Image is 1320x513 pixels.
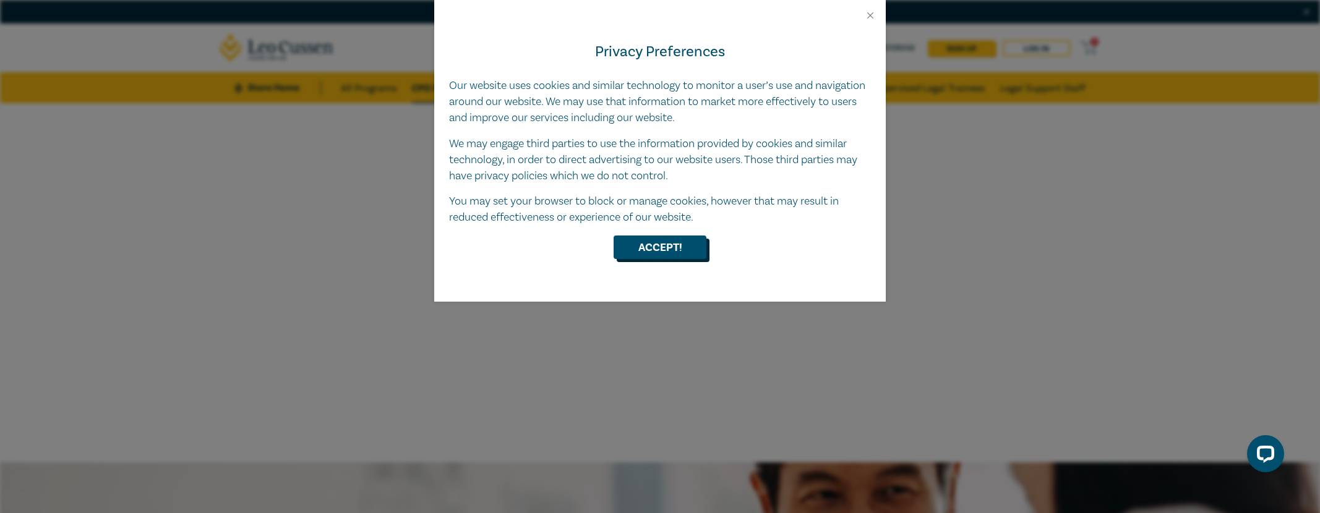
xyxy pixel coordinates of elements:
iframe: LiveChat chat widget [1237,430,1289,482]
p: You may set your browser to block or manage cookies, however that may result in reduced effective... [449,193,871,226]
button: Close [865,10,876,21]
p: We may engage third parties to use the information provided by cookies and similar technology, in... [449,136,871,184]
p: Our website uses cookies and similar technology to monitor a user’s use and navigation around our... [449,78,871,126]
h4: Privacy Preferences [449,41,871,63]
button: Accept! [614,235,706,259]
